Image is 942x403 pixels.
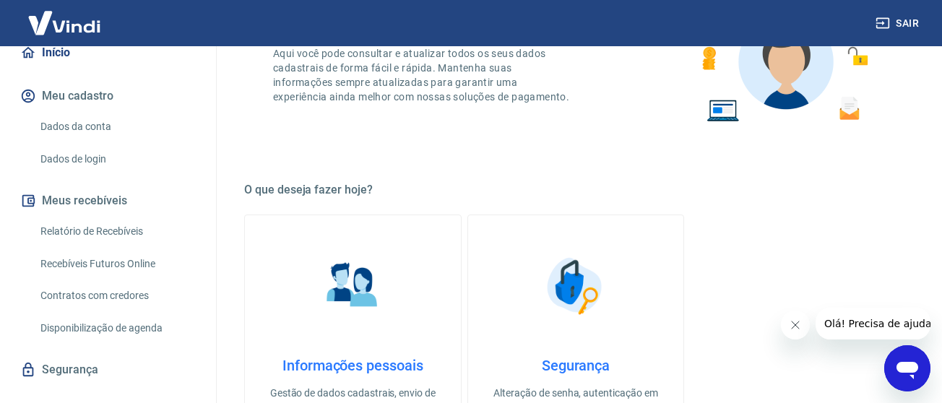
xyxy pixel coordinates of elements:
[884,345,930,391] iframe: Botão para abrir a janela de mensagens
[17,1,111,45] img: Vindi
[17,80,199,112] button: Meu cadastro
[540,250,612,322] img: Segurança
[17,37,199,69] a: Início
[9,10,121,22] span: Olá! Precisa de ajuda?
[316,250,389,322] img: Informações pessoais
[268,357,438,374] h4: Informações pessoais
[35,217,199,246] a: Relatório de Recebíveis
[35,249,199,279] a: Recebíveis Futuros Online
[35,313,199,343] a: Disponibilização de agenda
[244,183,907,197] h5: O que deseja fazer hoje?
[873,10,925,37] button: Sair
[35,144,199,174] a: Dados de login
[17,185,199,217] button: Meus recebíveis
[816,308,930,339] iframe: Mensagem da empresa
[781,311,810,339] iframe: Fechar mensagem
[35,112,199,142] a: Dados da conta
[35,281,199,311] a: Contratos com credores
[273,46,572,104] p: Aqui você pode consultar e atualizar todos os seus dados cadastrais de forma fácil e rápida. Mant...
[491,357,661,374] h4: Segurança
[17,354,199,386] a: Segurança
